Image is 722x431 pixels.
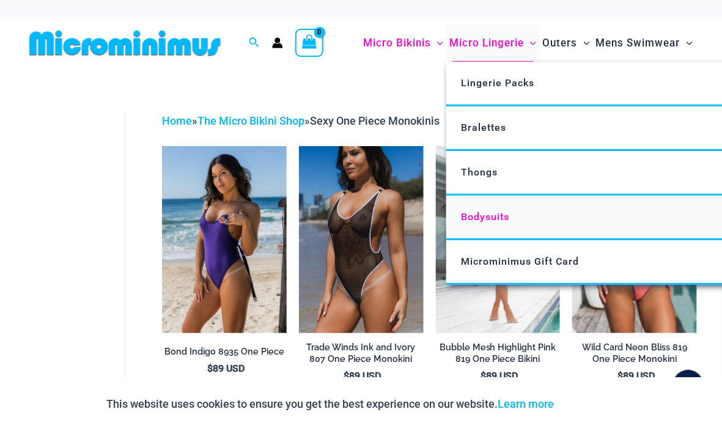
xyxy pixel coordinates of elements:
[197,114,304,127] a: The Micro Bikini Shop
[572,342,697,364] h2: Wild Card Neon Bliss 819 One Piece Monokini
[207,363,245,374] bdi: 89 USD
[162,114,440,127] span: » »
[31,102,141,347] iframe: TrustedSite Certified
[461,166,498,178] span: Thongs
[299,146,424,333] img: Tradewinds Ink and Ivory 807 One Piece 03
[344,370,350,381] span: $
[617,370,655,381] bdi: 89 USD
[24,29,226,57] img: MM SHOP LOGO FLAT
[295,29,323,57] a: View Shopping Cart, empty
[107,395,554,413] p: This website uses cookies to ensure you get the best experience on our website.
[461,211,509,223] span: Bodysuits
[578,28,590,59] span: Menu Toggle
[272,37,283,48] a: Account icon link
[481,370,486,381] span: $
[162,146,287,333] a: Bond Indigo 8935 One Piece 09Bond Indigo 8935 One Piece 10Bond Indigo 8935 One Piece 10
[461,122,506,133] span: Bralettes
[162,114,192,127] a: Home
[461,77,534,89] span: Lingerie Packs
[360,24,446,62] a: Micro BikinisMenu ToggleMenu Toggle
[498,397,554,410] a: Learn more
[299,342,424,369] a: Trade Winds Ink and Ivory 807 One Piece Monokini
[446,24,539,62] a: Micro LingerieMenu ToggleMenu Toggle
[524,28,536,59] span: Menu Toggle
[299,146,424,333] a: Tradewinds Ink and Ivory 807 One Piece 03Tradewinds Ink and Ivory 807 One Piece 04Tradewinds Ink ...
[449,28,524,59] span: Micro Lingerie
[363,28,431,59] span: Micro Bikinis
[358,23,698,64] nav: Site Navigation
[207,363,213,374] span: $
[593,24,696,62] a: Mens SwimwearMenu ToggleMenu Toggle
[481,370,518,381] bdi: 89 USD
[436,342,561,369] a: Bubble Mesh Highlight Pink 819 One Piece Bikini
[162,346,287,362] a: Bond Indigo 8935 One Piece
[596,28,680,59] span: Mens Swimwear
[344,370,381,381] bdi: 89 USD
[564,389,616,419] button: Accept
[540,24,593,62] a: OutersMenu ToggleMenu Toggle
[431,28,443,59] span: Menu Toggle
[572,342,697,369] a: Wild Card Neon Bliss 819 One Piece Monokini
[436,342,561,364] h2: Bubble Mesh Highlight Pink 819 One Piece Bikini
[249,35,260,51] a: Search icon link
[162,146,287,333] img: Bond Indigo 8935 One Piece 09
[436,146,561,333] img: Bubble Mesh Highlight Pink 819 One Piece 01
[617,370,623,381] span: $
[461,256,579,267] span: Microminimus Gift Card
[299,342,424,364] h2: Trade Winds Ink and Ivory 807 One Piece Monokini
[436,146,561,333] a: Bubble Mesh Highlight Pink 819 One Piece 01Bubble Mesh Highlight Pink 819 One Piece 03Bubble Mesh...
[543,28,578,59] span: Outers
[680,28,693,59] span: Menu Toggle
[162,346,287,358] h2: Bond Indigo 8935 One Piece
[310,114,440,127] span: Sexy One Piece Monokinis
